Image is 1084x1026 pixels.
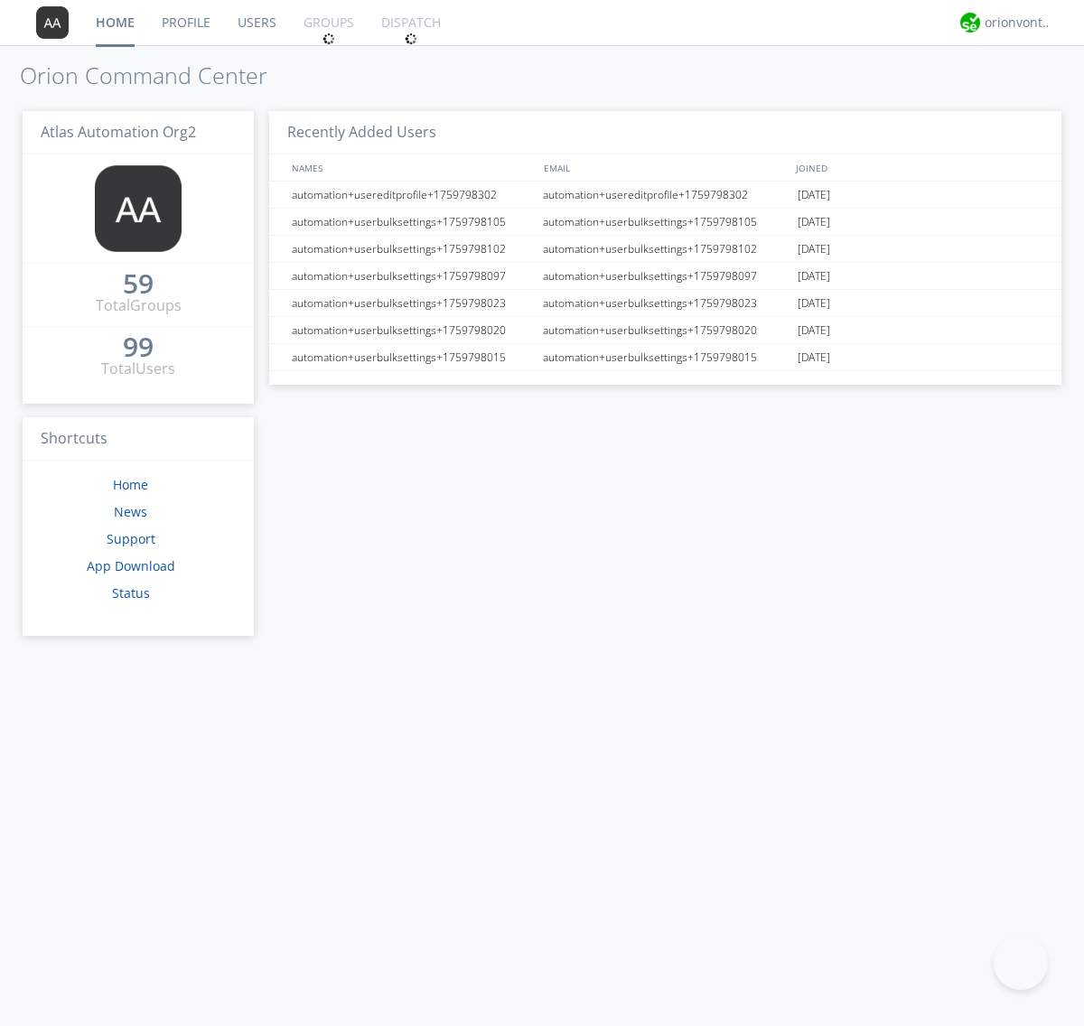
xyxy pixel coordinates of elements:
img: 29d36aed6fa347d5a1537e7736e6aa13 [960,13,980,33]
div: automation+userbulksettings+1759798020 [287,317,537,343]
div: automation+userbulksettings+1759798020 [538,317,793,343]
a: Support [107,530,155,547]
img: 373638.png [36,6,69,39]
span: [DATE] [798,263,830,290]
a: automation+userbulksettings+1759798023automation+userbulksettings+1759798023[DATE] [269,290,1061,317]
a: Status [112,584,150,602]
div: automation+userbulksettings+1759798015 [538,344,793,370]
a: automation+userbulksettings+1759798015automation+userbulksettings+1759798015[DATE] [269,344,1061,371]
div: automation+userbulksettings+1759798023 [287,290,537,316]
h3: Recently Added Users [269,111,1061,155]
a: automation+userbulksettings+1759798097automation+userbulksettings+1759798097[DATE] [269,263,1061,290]
img: 373638.png [95,165,182,252]
div: NAMES [287,154,535,181]
span: [DATE] [798,236,830,263]
h3: Shortcuts [23,417,254,462]
div: 59 [123,275,154,293]
div: Total Groups [96,295,182,316]
span: [DATE] [798,209,830,236]
a: automation+usereditprofile+1759798302automation+usereditprofile+1759798302[DATE] [269,182,1061,209]
div: automation+userbulksettings+1759798102 [287,236,537,262]
div: automation+userbulksettings+1759798023 [538,290,793,316]
div: Total Users [101,359,175,379]
a: automation+userbulksettings+1759798105automation+userbulksettings+1759798105[DATE] [269,209,1061,236]
a: News [114,503,147,520]
img: spin.svg [322,33,335,45]
img: spin.svg [405,33,417,45]
div: automation+userbulksettings+1759798102 [538,236,793,262]
div: automation+userbulksettings+1759798105 [287,209,537,235]
span: [DATE] [798,290,830,317]
div: automation+userbulksettings+1759798097 [538,263,793,289]
a: 59 [123,275,154,295]
div: 99 [123,338,154,356]
div: automation+userbulksettings+1759798015 [287,344,537,370]
a: App Download [87,557,175,574]
a: 99 [123,338,154,359]
a: Home [113,476,148,493]
div: automation+usereditprofile+1759798302 [538,182,793,208]
span: [DATE] [798,182,830,209]
span: Atlas Automation Org2 [41,122,196,142]
iframe: Toggle Customer Support [994,936,1048,990]
div: automation+userbulksettings+1759798105 [538,209,793,235]
div: EMAIL [539,154,791,181]
div: orionvontas+atlas+automation+org2 [985,14,1052,32]
a: automation+userbulksettings+1759798020automation+userbulksettings+1759798020[DATE] [269,317,1061,344]
span: [DATE] [798,344,830,371]
div: automation+usereditprofile+1759798302 [287,182,537,208]
div: JOINED [791,154,1044,181]
span: [DATE] [798,317,830,344]
div: automation+userbulksettings+1759798097 [287,263,537,289]
a: automation+userbulksettings+1759798102automation+userbulksettings+1759798102[DATE] [269,236,1061,263]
